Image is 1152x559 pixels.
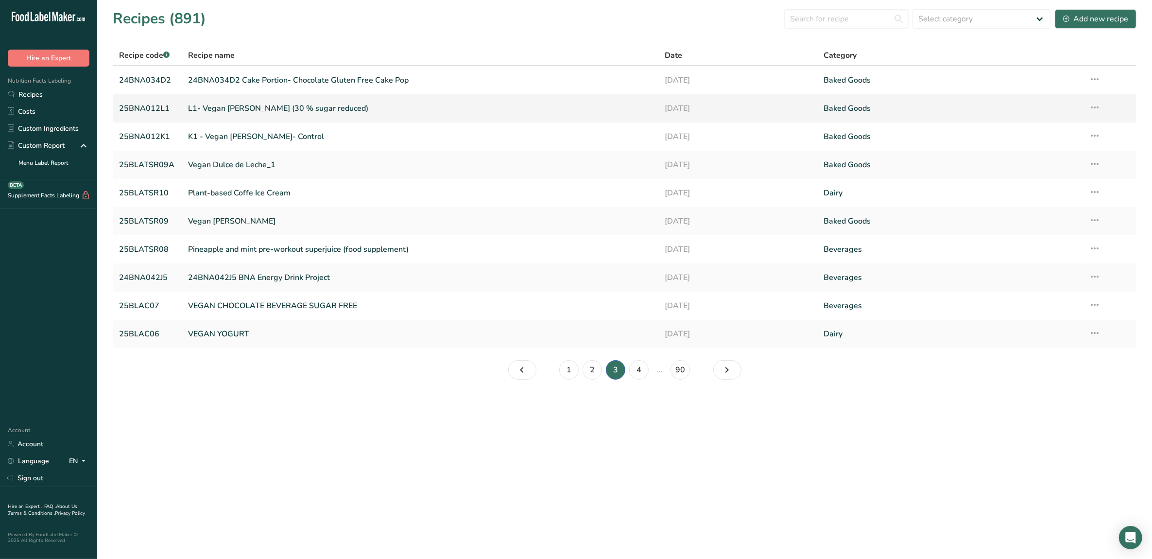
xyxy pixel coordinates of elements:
a: Page 4. [713,360,741,380]
a: Page 90. [671,360,690,380]
a: 25BLATSR08 [119,239,176,260]
a: VEGAN CHOCOLATE BEVERAGE SUGAR FREE [188,296,653,316]
a: 25BNA012L1 [119,98,176,119]
a: L1- Vegan [PERSON_NAME] (30 % sugar reduced) [188,98,653,119]
a: [DATE] [665,183,812,203]
a: 25BLATSR10 [119,183,176,203]
a: Beverages [824,296,1077,316]
a: [DATE] [665,296,812,316]
a: K1 - Vegan [PERSON_NAME]- Control [188,126,653,147]
a: Baked Goods [824,211,1077,231]
button: Add new recipe [1055,9,1136,29]
a: Page 2. [583,360,602,380]
a: Baked Goods [824,98,1077,119]
a: 25BNA012K1 [119,126,176,147]
a: [DATE] [665,239,812,260]
div: Powered By FoodLabelMaker © 2025 All Rights Reserved [8,532,89,543]
a: Vegan Dulce de Leche_1 [188,155,653,175]
a: 24BNA042J5 BNA Energy Drink Project [188,267,653,288]
a: Pineapple and mint pre-workout superjuice (food supplement) [188,239,653,260]
a: [DATE] [665,267,812,288]
div: Custom Report [8,140,65,151]
a: Page 4. [629,360,649,380]
a: Beverages [824,267,1077,288]
h1: Recipes (891) [113,8,206,30]
a: [DATE] [665,211,812,231]
a: Baked Goods [824,126,1077,147]
a: [DATE] [665,155,812,175]
a: FAQ . [44,503,56,510]
div: Open Intercom Messenger [1119,526,1142,549]
span: Recipe code [119,50,170,61]
a: 25BLATSR09A [119,155,176,175]
a: Baked Goods [824,155,1077,175]
a: Dairy [824,324,1077,344]
a: 25BLATSR09 [119,211,176,231]
span: Category [824,50,857,61]
a: 25BLAC06 [119,324,176,344]
a: [DATE] [665,70,812,90]
a: Vegan [PERSON_NAME] [188,211,653,231]
button: Hire an Expert [8,50,89,67]
a: Beverages [824,239,1077,260]
a: Privacy Policy [55,510,85,517]
a: 24BNA034D2 Cake Portion- Chocolate Gluten Free Cake Pop [188,70,653,90]
a: [DATE] [665,324,812,344]
a: About Us . [8,503,77,517]
a: 24BNA042J5 [119,267,176,288]
a: Hire an Expert . [8,503,42,510]
div: Add new recipe [1063,13,1128,25]
a: Language [8,453,49,470]
a: Page 1. [559,360,579,380]
div: EN [69,455,89,467]
a: [DATE] [665,126,812,147]
a: Terms & Conditions . [8,510,55,517]
div: BETA [8,181,24,189]
span: Recipe name [188,50,235,61]
input: Search for recipe [784,9,909,29]
a: [DATE] [665,98,812,119]
span: Date [665,50,682,61]
a: 24BNA034D2 [119,70,176,90]
a: Plant-based Coffe Ice Cream [188,183,653,203]
a: 25BLAC07 [119,296,176,316]
a: VEGAN YOGURT [188,324,653,344]
a: Page 2. [508,360,536,380]
a: Baked Goods [824,70,1077,90]
a: Dairy [824,183,1077,203]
